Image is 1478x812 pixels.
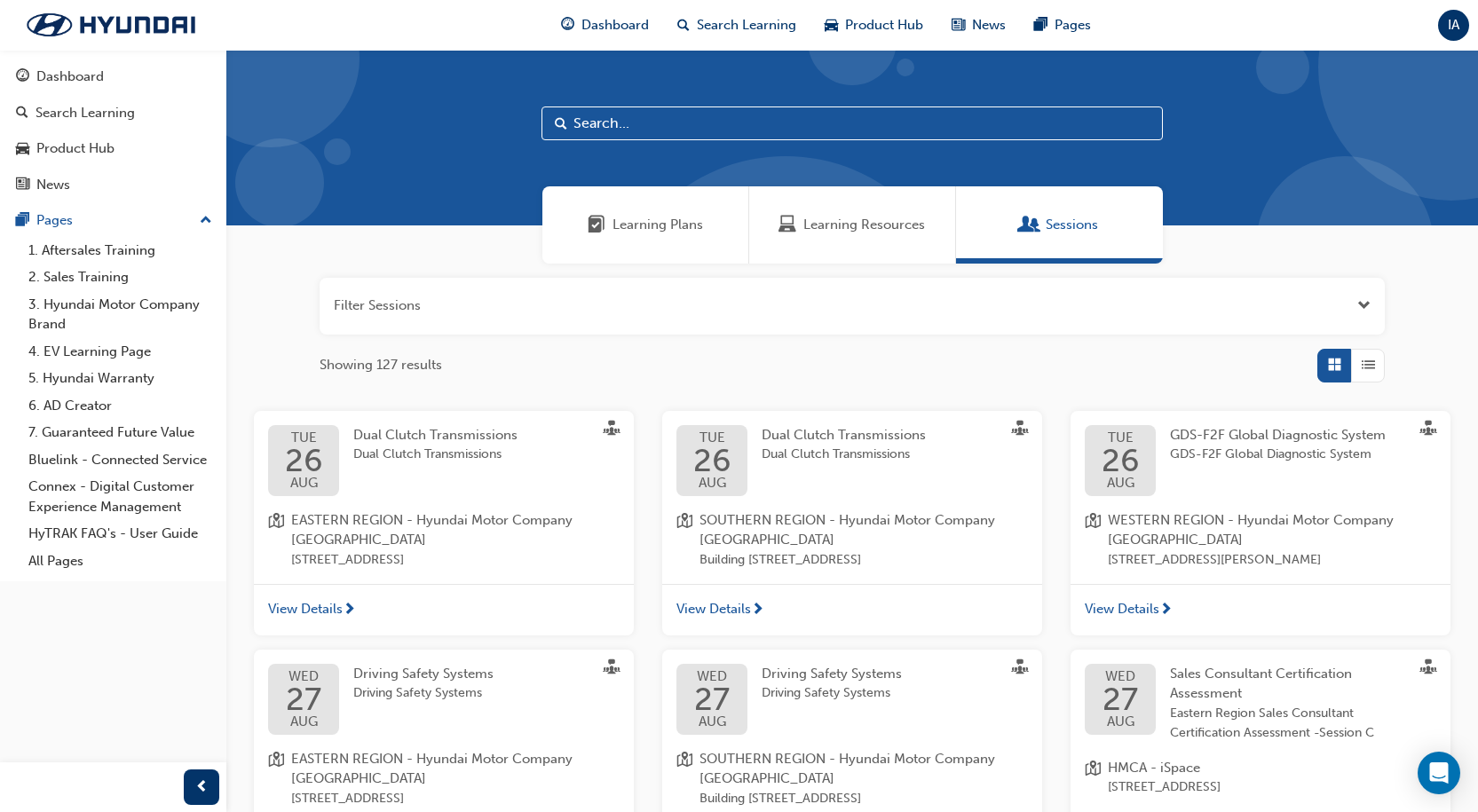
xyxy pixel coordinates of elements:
a: View Details [1071,584,1450,635]
span: WED [1103,670,1138,683]
span: Sales Consultant Certification Assessment [1170,666,1352,702]
span: Learning Resources [779,215,796,235]
button: IA [1438,10,1469,41]
span: prev-icon [195,777,209,799]
span: 27 [694,683,730,715]
span: GDS-F2F Global Diagnostic System [1170,445,1386,465]
div: News [36,175,70,195]
span: sessionType_FACE_TO_FACE-icon [1012,421,1028,440]
a: WED27AUGDriving Safety SystemsDriving Safety Systems [268,664,620,735]
span: Showing 127 results [320,355,442,375]
span: EASTERN REGION - Hyundai Motor Company [GEOGRAPHIC_DATA] [291,749,620,789]
span: Driving Safety Systems [762,683,902,704]
div: Pages [36,210,73,231]
span: Building [STREET_ADDRESS] [699,789,1028,809]
input: Search... [541,106,1163,140]
span: sessionType_FACE_TO_FACE-icon [604,421,620,440]
div: Dashboard [36,67,104,87]
span: AUG [693,477,731,490]
a: Product Hub [7,132,219,165]
span: Dual Clutch Transmissions [762,427,926,443]
span: GDS-F2F Global Diagnostic System [1170,427,1386,443]
span: Driving Safety Systems [353,683,494,704]
a: 4. EV Learning Page [21,338,219,366]
span: List [1362,355,1375,375]
span: next-icon [751,603,764,619]
span: sessionType_FACE_TO_FACE-icon [1012,659,1028,679]
span: News [972,15,1006,35]
span: Driving Safety Systems [353,666,494,682]
span: location-icon [676,749,692,809]
button: Pages [7,204,219,237]
span: Sessions [1046,215,1098,235]
span: SOUTHERN REGION - Hyundai Motor Company [GEOGRAPHIC_DATA] [699,510,1028,550]
button: TUE26AUGGDS-F2F Global Diagnostic SystemGDS-F2F Global Diagnostic Systemlocation-iconWESTERN REGI... [1071,411,1450,635]
span: location-icon [268,510,284,571]
span: WESTERN REGION - Hyundai Motor Company [GEOGRAPHIC_DATA] [1108,510,1436,550]
span: Building [STREET_ADDRESS] [699,550,1028,571]
span: AUG [286,715,321,729]
div: Open Intercom Messenger [1418,752,1460,794]
span: AUG [694,715,730,729]
span: Dual Clutch Transmissions [353,427,518,443]
span: AUG [1103,715,1138,729]
span: news-icon [952,14,965,36]
span: search-icon [16,106,28,122]
span: Pages [1055,15,1091,35]
button: TUE26AUGDual Clutch TransmissionsDual Clutch Transmissionslocation-iconEASTERN REGION - Hyundai M... [254,411,634,635]
a: 3. Hyundai Motor Company Brand [21,291,219,338]
button: DashboardSearch LearningProduct HubNews [7,57,219,204]
a: Learning PlansLearning Plans [542,186,749,264]
span: up-icon [200,209,212,233]
span: [STREET_ADDRESS] [1108,777,1221,798]
span: Product Hub [845,15,923,35]
a: All Pages [21,548,219,575]
a: SessionsSessions [956,186,1163,264]
button: TUE26AUGDual Clutch TransmissionsDual Clutch Transmissionslocation-iconSOUTHERN REGION - Hyundai ... [662,411,1042,635]
span: Grid [1328,355,1341,375]
span: 26 [693,445,731,477]
span: next-icon [1159,603,1173,619]
button: Open the filter [1357,296,1371,316]
span: Driving Safety Systems [762,666,902,682]
span: TUE [285,431,323,445]
span: HMCA - iSpace [1108,758,1221,778]
span: SOUTHERN REGION - Hyundai Motor Company [GEOGRAPHIC_DATA] [699,749,1028,789]
img: Trak [9,6,213,43]
a: location-iconHMCA - iSpace[STREET_ADDRESS] [1085,758,1436,798]
span: pages-icon [1034,14,1047,36]
a: HyTRAK FAQ's - User Guide [21,520,219,548]
a: news-iconNews [937,7,1020,43]
span: TUE [693,431,731,445]
span: Learning Resources [803,215,925,235]
span: [STREET_ADDRESS][PERSON_NAME] [1108,550,1436,571]
span: Sessions [1021,215,1039,235]
span: car-icon [825,14,838,36]
a: View Details [254,584,634,635]
a: location-iconSOUTHERN REGION - Hyundai Motor Company [GEOGRAPHIC_DATA]Building [STREET_ADDRESS] [676,510,1028,571]
div: Search Learning [36,103,135,123]
a: 6. AD Creator [21,392,219,420]
span: AUG [1102,477,1140,490]
span: guage-icon [16,69,29,85]
span: Search [555,114,567,134]
a: Connex - Digital Customer Experience Management [21,473,219,520]
span: 27 [286,683,321,715]
a: Learning ResourcesLearning Resources [749,186,956,264]
a: location-iconSOUTHERN REGION - Hyundai Motor Company [GEOGRAPHIC_DATA]Building [STREET_ADDRESS] [676,749,1028,809]
span: 26 [285,445,323,477]
span: sessionType_FACE_TO_FACE-icon [1420,659,1436,679]
a: 2. Sales Training [21,264,219,291]
span: location-icon [268,749,284,809]
span: car-icon [16,141,29,157]
span: EASTERN REGION - Hyundai Motor Company [GEOGRAPHIC_DATA] [291,510,620,550]
a: pages-iconPages [1020,7,1105,43]
a: guage-iconDashboard [547,7,663,43]
span: location-icon [1085,758,1101,798]
span: search-icon [677,14,690,36]
a: Dashboard [7,60,219,93]
span: location-icon [1085,510,1101,571]
a: search-iconSearch Learning [663,7,810,43]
